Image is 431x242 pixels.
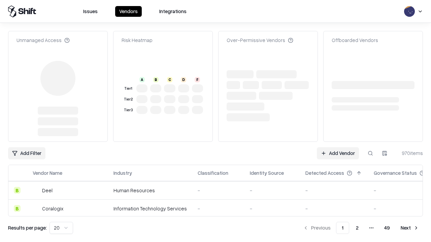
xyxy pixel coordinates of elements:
button: Add Filter [8,147,45,159]
div: - [250,187,295,194]
div: Tier 3 [123,107,134,113]
div: Risk Heatmap [122,37,153,44]
div: B [14,205,21,212]
div: F [195,77,200,82]
div: - [198,187,239,194]
div: A [139,77,145,82]
div: B [153,77,159,82]
p: Results per page: [8,224,47,231]
button: Vendors [115,6,142,17]
div: Information Technology Services [113,205,187,212]
button: 1 [336,222,349,234]
div: Tier 2 [123,96,134,102]
div: C [167,77,172,82]
div: - [305,205,363,212]
a: Add Vendor [317,147,359,159]
div: Governance Status [374,169,417,176]
div: - [305,187,363,194]
div: Human Resources [113,187,187,194]
nav: pagination [299,222,423,234]
div: Classification [198,169,228,176]
div: Vendor Name [33,169,62,176]
button: Next [397,222,423,234]
img: Coralogix [33,205,39,212]
div: Detected Access [305,169,344,176]
div: Industry [113,169,132,176]
div: Coralogix [42,205,63,212]
div: Identity Source [250,169,284,176]
div: B [14,187,21,194]
div: Offboarded Vendors [332,37,378,44]
div: Unmanaged Access [16,37,70,44]
img: Deel [33,187,39,194]
div: 970 items [396,150,423,157]
button: Integrations [155,6,191,17]
div: Tier 1 [123,86,134,91]
div: - [250,205,295,212]
div: Over-Permissive Vendors [227,37,293,44]
button: 2 [351,222,364,234]
button: 49 [379,222,395,234]
button: Issues [79,6,102,17]
div: - [198,205,239,212]
div: D [181,77,186,82]
div: Deel [42,187,53,194]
